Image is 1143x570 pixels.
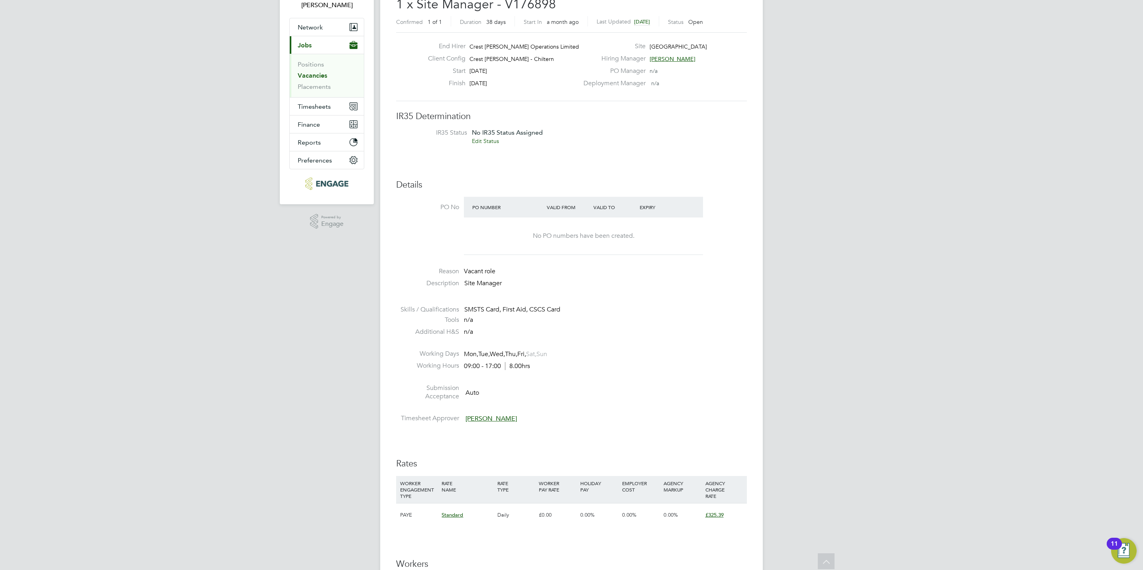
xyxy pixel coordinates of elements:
[298,24,323,31] span: Network
[620,476,662,497] div: EMPLOYER COST
[321,214,344,221] span: Powered by
[404,129,467,137] label: IR35 Status
[464,350,478,358] span: Mon,
[290,116,364,133] button: Finance
[526,350,536,358] span: Sat,
[662,476,703,497] div: AGENCY MARKUP
[422,79,465,88] label: Finish
[547,18,579,25] span: a month ago
[396,18,423,25] label: Confirmed
[650,67,658,74] span: n/a
[495,476,537,497] div: RATE TYPE
[505,362,530,370] span: 8.00hrs
[622,511,636,518] span: 0.00%
[396,458,747,470] h3: Rates
[536,350,547,358] span: Sun
[396,328,459,336] label: Additional H&S
[422,42,465,51] label: End Hirer
[578,476,620,497] div: HOLIDAY PAY
[495,503,537,527] div: Daily
[579,42,646,51] label: Site
[470,200,545,214] div: PO Number
[472,232,695,240] div: No PO numbers have been created.
[396,203,459,212] label: PO No
[298,139,321,146] span: Reports
[396,350,459,358] label: Working Days
[298,41,312,49] span: Jobs
[464,328,473,336] span: n/a
[668,18,683,25] label: Status
[651,80,659,87] span: n/a
[298,61,324,68] a: Positions
[1111,538,1137,564] button: Open Resource Center, 11 new notifications
[664,511,678,518] span: 0.00%
[591,200,638,214] div: Valid To
[290,151,364,169] button: Preferences
[465,388,479,396] span: Auto
[472,129,543,136] span: No IR35 Status Assigned
[290,133,364,151] button: Reports
[290,36,364,54] button: Jobs
[298,72,327,79] a: Vacancies
[486,18,506,25] span: 38 days
[396,362,459,370] label: Working Hours
[579,67,646,75] label: PO Manager
[422,67,465,75] label: Start
[298,157,332,164] span: Preferences
[440,476,495,497] div: RATE NAME
[638,200,684,214] div: Expiry
[469,80,487,87] span: [DATE]
[396,267,459,276] label: Reason
[396,111,747,122] h3: IR35 Determination
[634,18,650,25] span: [DATE]
[398,503,440,527] div: PAYE
[396,558,747,570] h3: Workers
[579,55,646,63] label: Hiring Manager
[1111,544,1118,554] div: 11
[298,103,331,110] span: Timesheets
[290,18,364,36] button: Network
[579,79,646,88] label: Deployment Manager
[321,221,344,227] span: Engage
[298,121,320,128] span: Finance
[289,177,364,190] a: Go to home page
[650,55,695,63] span: [PERSON_NAME]
[396,306,459,314] label: Skills / Qualifications
[490,350,505,358] span: Wed,
[398,476,440,503] div: WORKER ENGAGEMENT TYPE
[464,267,495,275] span: Vacant role
[290,98,364,115] button: Timesheets
[597,18,631,25] label: Last Updated
[396,279,459,288] label: Description
[469,43,579,50] span: Crest [PERSON_NAME] Operations Limited
[650,43,707,50] span: [GEOGRAPHIC_DATA]
[469,55,554,63] span: Crest [PERSON_NAME] - Chiltern
[469,67,487,74] span: [DATE]
[505,350,517,358] span: Thu,
[472,137,499,145] a: Edit Status
[705,511,724,518] span: £325.39
[524,18,542,25] label: Start In
[396,179,747,191] h3: Details
[464,279,747,288] p: Site Manager
[537,476,578,497] div: WORKER PAY RATE
[464,362,530,370] div: 09:00 - 17:00
[703,476,745,503] div: AGENCY CHARGE RATE
[396,384,459,401] label: Submission Acceptance
[310,214,344,229] a: Powered byEngage
[289,0,364,10] span: Chloe Lyons
[464,316,473,324] span: n/a
[545,200,591,214] div: Valid From
[290,54,364,97] div: Jobs
[537,503,578,527] div: £0.00
[465,415,517,423] span: [PERSON_NAME]
[442,511,463,518] span: Standard
[464,306,747,314] div: SMSTS Card, First Aid, CSCS Card
[305,177,348,190] img: protechltd-logo-retina.png
[517,350,526,358] span: Fri,
[688,18,703,25] span: Open
[396,316,459,324] label: Tools
[580,511,595,518] span: 0.00%
[428,18,442,25] span: 1 of 1
[396,414,459,423] label: Timesheet Approver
